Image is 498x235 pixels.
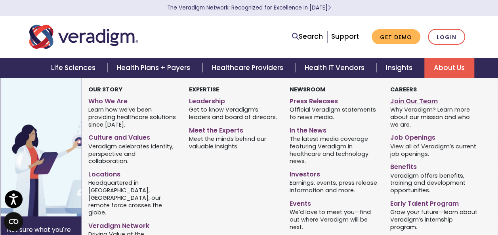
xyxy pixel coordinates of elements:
[42,58,107,78] a: Life Sciences
[290,179,378,194] span: Earnings, events, press release information and more.
[390,171,479,194] span: Veradigm offers benefits, training and development opportunities.
[390,131,479,142] a: Job Openings
[290,94,378,106] a: Press Releases
[331,32,359,41] a: Support
[290,123,378,135] a: In the News
[328,4,331,11] span: Learn More
[88,106,177,129] span: Learn how we’ve been providing healthcare solutions since [DATE].
[390,94,479,106] a: Join Our Team
[290,106,378,121] span: Official Veradigm statements to news media.
[295,58,376,78] a: Health IT Vendors
[290,85,325,93] strong: Newsroom
[167,4,331,11] a: The Veradigm Network: Recognized for Excellence in [DATE]Learn More
[390,85,416,93] strong: Careers
[189,123,278,135] a: Meet the Experts
[88,179,177,216] span: Headquartered in [GEOGRAPHIC_DATA], [GEOGRAPHIC_DATA], our remote force crosses the globe.
[88,85,122,93] strong: Our Story
[290,135,378,165] span: The latest media coverage featuring Veradigm in healthcare and technology news.
[189,85,219,93] strong: Expertise
[88,219,177,230] a: Veradigm Network
[88,94,177,106] a: Who We Are
[390,142,479,157] span: View all of Veradigm’s current job openings.
[189,106,278,121] span: Get to know Veradigm’s leaders and board of direcors.
[372,29,420,45] a: Get Demo
[202,58,295,78] a: Healthcare Providers
[428,29,465,45] a: Login
[189,94,278,106] a: Leadership
[88,131,177,142] a: Culture and Values
[390,197,479,208] a: Early Talent Program
[107,58,202,78] a: Health Plans + Payers
[424,58,474,78] a: About Us
[390,106,479,129] span: Why Veradigm? Learn more about our mission and who we are.
[88,142,177,165] span: Veradigm celebrates identity, perspective and collaboration.
[390,208,479,231] span: Grow your future—learn about Veradigm’s internship program.
[290,197,378,208] a: Events
[376,58,424,78] a: Insights
[29,24,138,50] img: Veradigm logo
[390,160,479,171] a: Benefits
[290,167,378,179] a: Investors
[292,31,323,42] a: Search
[290,208,378,231] span: We’d love to meet you—find out where Veradigm will be next.
[88,167,177,179] a: Locations
[189,135,278,150] span: Meet the minds behind our valuable insights.
[4,212,23,231] button: Open CMP widget
[0,78,128,216] img: Vector image of Veradigm’s Story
